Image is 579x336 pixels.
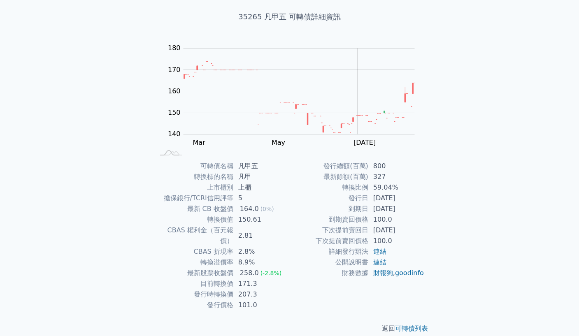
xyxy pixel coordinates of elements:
td: 發行價格 [155,300,233,311]
td: 可轉債名稱 [155,161,233,171]
td: [DATE] [368,204,425,214]
td: 5 [233,193,290,204]
p: 返回 [145,324,435,334]
td: 財務數據 [290,268,368,278]
td: 100.0 [368,214,425,225]
td: 207.3 [233,289,290,300]
tspan: May [272,139,285,146]
td: 轉換價值 [155,214,233,225]
a: 連結 [373,258,386,266]
a: 連結 [373,248,386,255]
tspan: Mar [193,139,205,146]
td: 下次提前賣回價格 [290,236,368,246]
td: 101.0 [233,300,290,311]
td: 最新餘額(百萬) [290,171,368,182]
tspan: 160 [168,87,181,95]
td: 發行日 [290,193,368,204]
td: 發行總額(百萬) [290,161,368,171]
div: 258.0 [238,268,260,278]
td: 發行時轉換價 [155,289,233,300]
td: 100.0 [368,236,425,246]
td: 公開說明書 [290,257,368,268]
td: , [368,268,425,278]
td: 上櫃 [233,182,290,193]
span: (-2.8%) [260,270,282,276]
td: 擔保銀行/TCRI信用評等 [155,193,233,204]
td: 下次提前賣回日 [290,225,368,236]
td: 凡甲五 [233,161,290,171]
span: (0%) [260,206,274,212]
td: 詳細發行辦法 [290,246,368,257]
a: goodinfo [395,269,424,277]
td: 轉換溢價率 [155,257,233,268]
tspan: 150 [168,109,181,116]
td: 2.8% [233,246,290,257]
h1: 35265 凡甲五 可轉債詳細資訊 [145,11,435,23]
td: CBAS 權利金（百元報價） [155,225,233,246]
td: 2.81 [233,225,290,246]
td: 8.9% [233,257,290,268]
td: 轉換標的名稱 [155,171,233,182]
td: 上市櫃別 [155,182,233,193]
td: 目前轉換價 [155,278,233,289]
td: 轉換比例 [290,182,368,193]
td: 800 [368,161,425,171]
td: 150.61 [233,214,290,225]
a: 可轉債列表 [395,324,428,332]
g: Chart [164,44,427,146]
tspan: 180 [168,44,181,52]
td: 到期賣回價格 [290,214,368,225]
tspan: 170 [168,66,181,74]
td: 凡甲 [233,171,290,182]
a: 財報狗 [373,269,393,277]
td: [DATE] [368,225,425,236]
td: 59.04% [368,182,425,193]
div: 164.0 [238,204,260,214]
tspan: [DATE] [353,139,376,146]
td: [DATE] [368,193,425,204]
td: 327 [368,171,425,182]
td: 最新 CB 收盤價 [155,204,233,214]
td: 最新股票收盤價 [155,268,233,278]
td: 到期日 [290,204,368,214]
td: CBAS 折現率 [155,246,233,257]
tspan: 140 [168,130,181,138]
td: 171.3 [233,278,290,289]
